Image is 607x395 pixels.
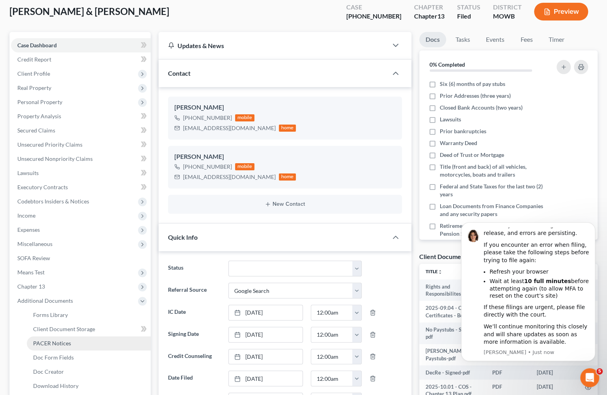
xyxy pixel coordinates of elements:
[27,350,151,365] a: Doc Form Fields
[11,166,151,180] a: Lawsuits
[414,3,445,12] div: Chapter
[164,261,224,276] label: Status
[437,12,445,20] span: 13
[33,311,68,318] span: Forms Library
[17,198,89,205] span: Codebtors Insiders & Notices
[449,32,476,47] a: Tasks
[440,139,477,147] span: Warranty Deed
[174,152,396,162] div: [PERSON_NAME]
[449,212,607,391] iframe: Intercom notifications message
[11,38,151,52] a: Case Dashboard
[17,155,93,162] span: Unsecured Nonpriority Claims
[17,42,57,48] span: Case Dashboard
[534,3,588,20] button: Preview
[457,12,480,21] div: Filed
[183,173,276,181] div: [EMAIL_ADDRESS][DOMAIN_NAME]
[17,127,55,134] span: Secured Claims
[17,99,62,105] span: Personal Property
[235,163,255,170] div: mobile
[17,113,61,119] span: Property Analysis
[580,368,599,387] iframe: Intercom live chat
[27,379,151,393] a: Download History
[17,70,50,77] span: Client Profile
[229,349,303,364] a: [DATE]
[33,340,71,347] span: PACER Notices
[164,371,224,386] label: Date Filed
[33,368,64,375] span: Doc Creator
[440,183,546,198] span: Federal and State Taxes for the last two (2) years
[279,173,296,181] div: home
[17,170,39,176] span: Lawsuits
[419,322,486,344] td: No Paystubs - Signed-pdf
[235,114,255,121] div: mobile
[311,305,353,320] input: -- : --
[183,124,276,132] div: [EMAIL_ADDRESS][DOMAIN_NAME]
[164,283,224,298] label: Referral Source
[174,103,396,112] div: [PERSON_NAME]
[426,268,443,274] a: Titleunfold_more
[311,371,353,386] input: -- : --
[457,3,480,12] div: Status
[9,6,169,17] span: [PERSON_NAME] & [PERSON_NAME]
[440,202,546,218] span: Loan Documents from Finance Companies and any security papers
[17,56,51,63] span: Credit Report
[440,80,505,88] span: Six (6) months of pay stubs
[346,12,402,21] div: [PHONE_NUMBER]
[414,12,445,21] div: Chapter
[440,127,486,135] span: Prior bankruptcies
[311,327,353,342] input: -- : --
[164,349,224,365] label: Credit Counseling
[17,269,45,276] span: Means Test
[440,104,523,112] span: Closed Bank Accounts (two years)
[11,123,151,138] a: Secured Claims
[229,371,303,386] a: [DATE]
[168,233,198,241] span: Quick Info
[229,327,303,342] a: [DATE]
[440,222,546,238] span: Retirement Statements, 401k Statements, Pension Statements
[542,32,571,47] a: Timer
[11,180,151,194] a: Executory Contracts
[164,327,224,343] label: Signing Date
[11,152,151,166] a: Unsecured Nonpriority Claims
[183,114,232,122] div: [PHONE_NUMBER]
[17,141,82,148] span: Unsecured Priority Claims
[11,138,151,152] a: Unsecured Priority Claims
[419,344,486,366] td: [PERSON_NAME] - Paystubs-pdf
[17,212,35,219] span: Income
[279,125,296,132] div: home
[17,226,40,233] span: Expenses
[27,365,151,379] a: Doc Creator
[17,240,52,247] span: Miscellaneous
[11,251,151,265] a: SOFA Review
[11,52,151,67] a: Credit Report
[164,305,224,320] label: IC Date
[17,297,73,304] span: Additional Documents
[33,354,74,361] span: Doc Form Fields
[229,305,303,320] a: [DATE]
[174,201,396,207] button: New Contact
[419,301,486,322] td: 2025-09.04 - CCC Certificates - Both.PDF
[430,61,465,68] strong: 0% Completed
[419,32,446,47] a: Docs
[493,12,521,21] div: MOWB
[440,116,461,123] span: Lawsuits
[514,32,539,47] a: Fees
[27,308,151,322] a: Forms Library
[17,184,68,190] span: Executory Contracts
[440,92,511,100] span: Prior Addresses (three years)
[419,252,470,261] div: Client Documents
[438,270,443,274] i: unfold_more
[311,349,353,364] input: -- : --
[440,151,504,159] span: Deed of Trust or Mortgage
[33,382,78,389] span: Download History
[419,365,486,380] td: DecRe - Signed-pdf
[183,163,232,171] div: [PHONE_NUMBER]
[168,41,378,50] div: Updates & News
